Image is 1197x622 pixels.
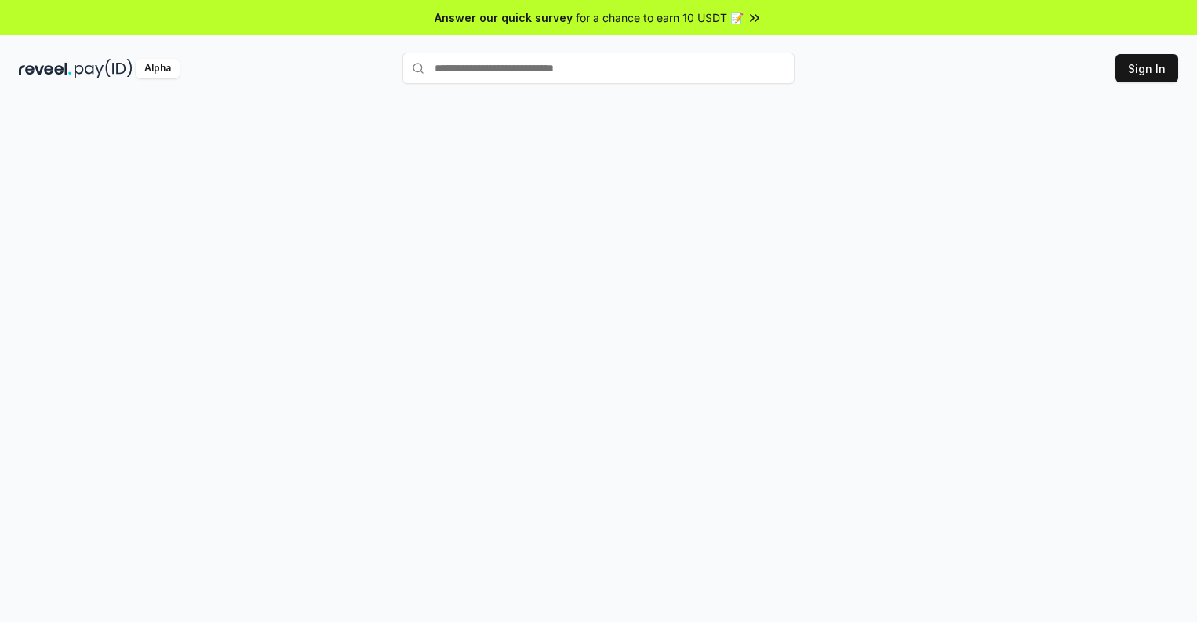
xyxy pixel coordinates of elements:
[435,9,573,26] span: Answer our quick survey
[136,59,180,78] div: Alpha
[19,59,71,78] img: reveel_dark
[1115,54,1178,82] button: Sign In
[576,9,744,26] span: for a chance to earn 10 USDT 📝
[75,59,133,78] img: pay_id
